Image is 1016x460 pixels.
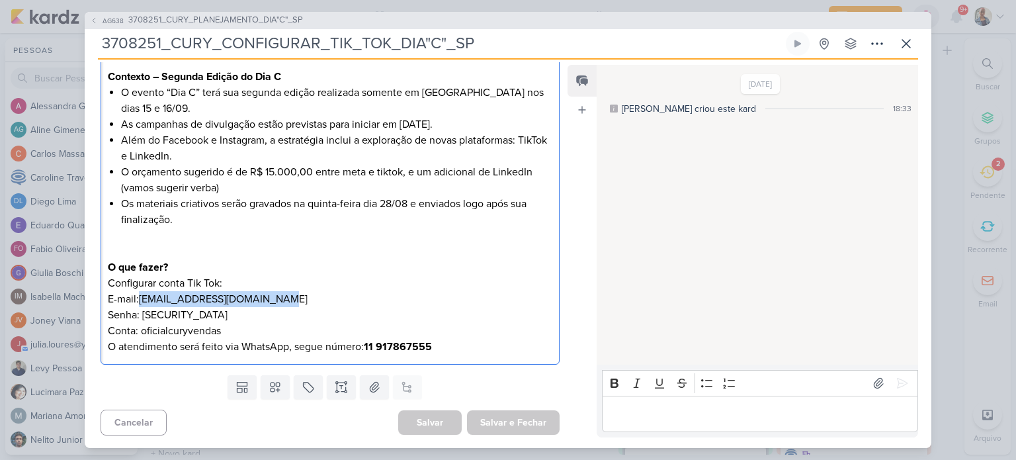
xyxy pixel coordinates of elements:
[101,410,167,436] button: Cancelar
[602,370,918,396] div: Editor toolbar
[121,132,552,164] li: Além do Facebook e Instagram, a estratégia inclui a exploração de novas plataformas: TikTok e Lin...
[622,102,756,116] div: [PERSON_NAME] criou este kard
[792,38,803,49] div: Ligar relógio
[602,396,918,432] div: Editor editing area: main
[121,116,552,132] li: As campanhas de divulgação estão previstas para iniciar em [DATE].
[98,32,783,56] input: Kard Sem Título
[121,196,552,244] li: Os materiais criativos serão gravados na quinta-feira dia 28/08 e enviados logo após sua finaliza...
[121,85,552,116] li: O evento “Dia C” terá sua segunda edição realizada somente em [GEOGRAPHIC_DATA] nos dias 15 e 16/09.
[108,275,552,355] p: Configurar conta Tik Tok: E-mail:[EMAIL_ADDRESS][DOMAIN_NAME] Senha: [SECURITY_DATA] Conta: ofici...
[364,340,432,353] strong: 11 917867555
[893,103,911,115] div: 18:33
[101,58,560,365] div: Editor editing area: main
[121,164,552,196] li: O orçamento sugerido é de R$ 15.000,00 entre meta e tiktok, e um adicional de LinkedIn (vamos sug...
[108,70,281,83] strong: Contexto – Segunda Edição do Dia C
[108,261,168,274] strong: O que fazer?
